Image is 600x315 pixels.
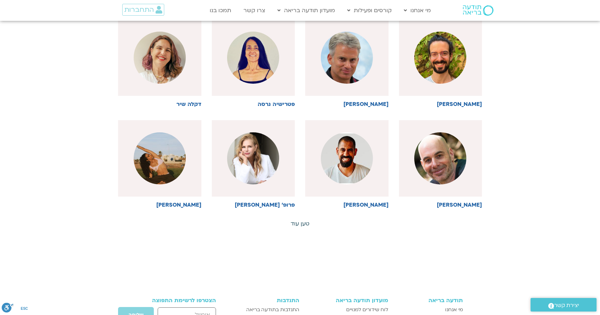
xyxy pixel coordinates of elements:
span: התנדבות בתודעה בריאה [246,306,299,314]
img: %D7%A9%D7%92%D7%91-%D7%94%D7%95%D7%A8%D7%95%D7%91%D7%99%D7%A5.jpg [414,32,466,84]
img: WhatsApp-Image-2025-07-12-at-16.43.23.jpeg [227,32,279,84]
a: מועדון תודעה בריאה [274,4,339,17]
a: מי אנחנו [400,4,434,17]
a: פטרישיה גרסה [212,19,295,107]
h6: [PERSON_NAME] [305,202,389,208]
img: תודעה בריאה [463,5,493,16]
a: [PERSON_NAME] [305,19,389,107]
a: תמכו בנו [206,4,235,17]
h6: [PERSON_NAME] [118,202,201,208]
a: טען עוד [291,220,309,227]
img: %D7%93%D7%A8%D7%95%D7%A8-%D7%A8%D7%93%D7%94.jpeg [321,132,373,184]
span: התחברות [124,6,154,14]
span: מי אנחנו [445,306,463,314]
img: %D7%A4%D7%A8%D7%95%D7%A4-%D7%AA%D7%9E%D7%A8-%D7%A1%D7%A4%D7%A8%D7%90.jpeg [227,132,279,184]
h6: פרופ' [PERSON_NAME] [212,202,295,208]
h6: [PERSON_NAME] [399,101,482,107]
h3: מועדון תודעה בריאה [306,297,388,304]
a: התנדבות בתודעה בריאה [235,306,299,314]
h6: [PERSON_NAME] [305,101,389,107]
a: התחברות [122,4,164,16]
a: יצירת קשר [531,298,597,312]
a: דקלה שיר [118,19,201,107]
a: לוח שידורים למנויים [306,306,388,314]
span: יצירת קשר [554,301,579,310]
a: מי אנחנו [395,306,463,314]
a: [PERSON_NAME] [399,120,482,208]
h3: תודעה בריאה [395,297,463,304]
h3: התנדבות [235,297,299,304]
img: WhatsApp-Image-2025-06-20-at-15.00.59.jpeg [134,132,186,184]
a: [PERSON_NAME] [305,120,389,208]
a: קורסים ופעילות [344,4,395,17]
h6: פטרישיה גרסה [212,101,295,107]
a: פרופ' [PERSON_NAME] [212,120,295,208]
h6: דקלה שיר [118,101,201,107]
img: %D7%93%D7%A7%D7%9C%D7%94-%D7%A9%D7%99%D7%A8-%D7%A2%D7%9E%D7%95%D7%93-%D7%9E%D7%A8%D7%A6%D7%94.jpeg [134,32,186,84]
img: %D7%90%D7%A8%D7%99%D7%90%D7%9C-%D7%9E%D7%99%D7%A8%D7%95%D7%96.jpg [414,132,466,184]
a: [PERSON_NAME] [118,120,201,208]
h6: [PERSON_NAME] [399,202,482,208]
a: צרו קשר [240,4,269,17]
a: [PERSON_NAME] [399,19,482,107]
span: לוח שידורים למנויים [346,306,388,314]
h3: הצטרפו לרשימת התפוצה [137,297,216,304]
img: %D7%A2%D7%A0%D7%91%D7%A8-%D7%91%D7%A8-%D7%A7%D7%9E%D7%94.png [321,32,373,84]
